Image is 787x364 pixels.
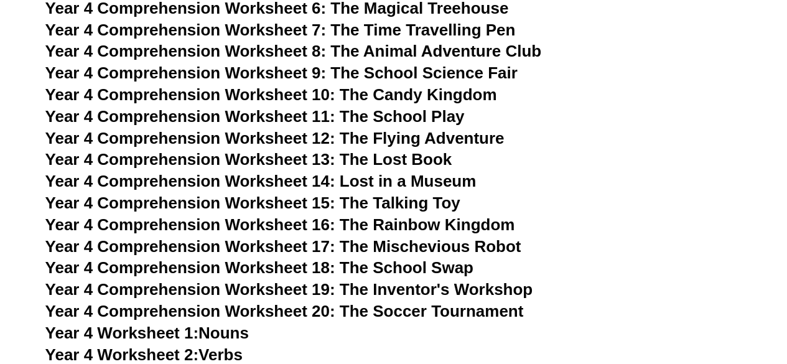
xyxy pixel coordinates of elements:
a: Year 4 Worksheet 2:Verbs [45,345,243,364]
a: Year 4 Comprehension Worksheet 7: The Time Travelling Pen [45,21,516,39]
a: Year 4 Comprehension Worksheet 18: The School Swap [45,258,473,277]
a: Year 4 Worksheet 1:Nouns [45,324,249,342]
a: Year 4 Comprehension Worksheet 10: The Candy Kingdom [45,85,497,104]
a: Year 4 Comprehension Worksheet 8: The Animal Adventure Club [45,42,542,60]
a: Year 4 Comprehension Worksheet 15: The Talking Toy [45,194,460,212]
a: Year 4 Comprehension Worksheet 9: The School Science Fair [45,63,518,82]
a: Year 4 Comprehension Worksheet 17: The Mischevious Robot [45,237,521,256]
span: Year 4 Worksheet 1: [45,324,199,342]
a: Year 4 Comprehension Worksheet 11: The School Play [45,107,465,126]
a: Year 4 Comprehension Worksheet 19: The Inventor's Workshop [45,280,533,299]
a: Year 4 Comprehension Worksheet 12: The Flying Adventure [45,129,505,147]
a: Year 4 Comprehension Worksheet 14: Lost in a Museum [45,172,477,190]
iframe: Chat Widget [580,223,787,364]
span: Year 4 Worksheet 2: [45,345,199,364]
a: Year 4 Comprehension Worksheet 20: The Soccer Tournament [45,302,524,320]
a: Year 4 Comprehension Worksheet 16: The Rainbow Kingdom [45,215,515,234]
a: Year 4 Comprehension Worksheet 13: The Lost Book [45,150,452,169]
